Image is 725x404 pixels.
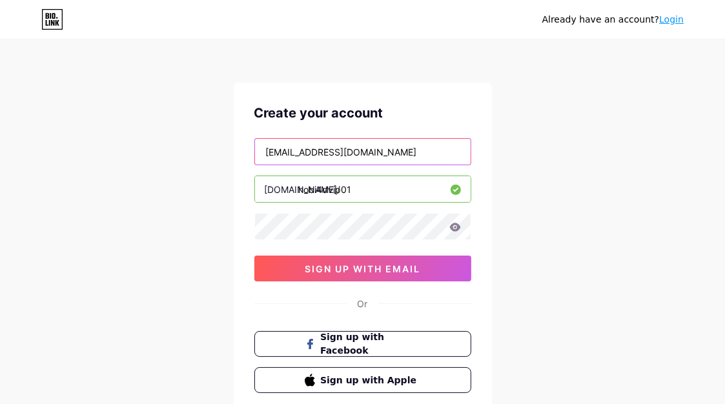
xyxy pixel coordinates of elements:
button: Sign up with Apple [254,367,471,393]
button: sign up with email [254,256,471,281]
button: Sign up with Facebook [254,331,471,357]
div: [DOMAIN_NAME]/ [265,183,341,196]
span: Sign up with Facebook [320,330,420,358]
div: Or [358,297,368,310]
span: Sign up with Apple [320,374,420,387]
span: sign up with email [305,263,420,274]
div: Create your account [254,103,471,123]
a: Login [659,14,684,25]
input: Email [255,139,471,165]
div: Already have an account? [542,13,684,26]
input: username [255,176,471,202]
